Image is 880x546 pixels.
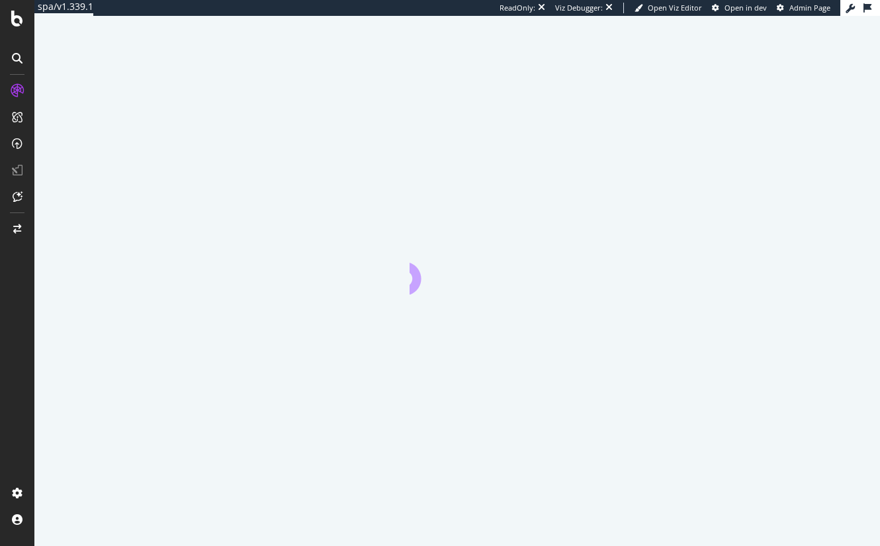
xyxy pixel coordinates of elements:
span: Admin Page [789,3,830,13]
span: Open Viz Editor [648,3,702,13]
div: ReadOnly: [500,3,535,13]
a: Admin Page [777,3,830,13]
div: Viz Debugger: [555,3,603,13]
span: Open in dev [725,3,767,13]
a: Open in dev [712,3,767,13]
div: animation [410,247,505,295]
a: Open Viz Editor [635,3,702,13]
